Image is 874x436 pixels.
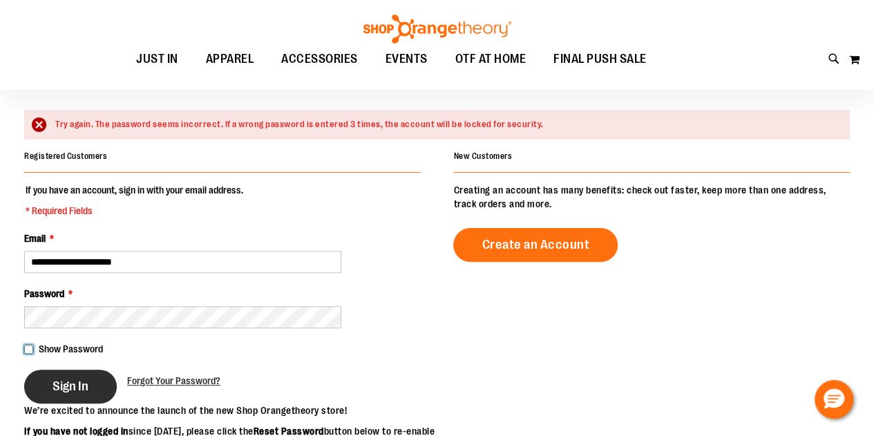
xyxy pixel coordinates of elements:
a: Forgot Your Password? [127,374,220,388]
a: ACCESSORIES [267,44,372,75]
span: Show Password [39,343,103,354]
span: JUST IN [136,44,178,75]
a: FINAL PUSH SALE [540,44,661,75]
a: APPAREL [192,44,268,75]
span: EVENTS [386,44,428,75]
span: ACCESSORIES [281,44,358,75]
span: Password [24,288,64,299]
a: Create an Account [453,228,618,262]
span: OTF AT HOME [455,44,526,75]
span: Sign In [53,379,88,394]
span: * Required Fields [26,204,243,218]
strong: New Customers [453,151,512,161]
a: OTF AT HOME [441,44,540,75]
span: Forgot Your Password? [127,375,220,386]
a: JUST IN [122,44,192,75]
span: APPAREL [206,44,254,75]
button: Sign In [24,370,117,404]
p: Creating an account has many benefits: check out faster, keep more than one address, track orders... [453,183,850,211]
button: Hello, have a question? Let’s chat. [815,380,853,419]
span: Create an Account [482,237,589,252]
span: FINAL PUSH SALE [553,44,647,75]
legend: If you have an account, sign in with your email address. [24,183,245,218]
span: Email [24,233,46,244]
p: We’re excited to announce the launch of the new Shop Orangetheory store! [24,404,437,417]
strong: Registered Customers [24,151,107,161]
div: Try again. The password seems incorrect. If a wrong password is entered 3 times, the account will... [55,118,836,131]
img: Shop Orangetheory [361,15,513,44]
a: EVENTS [372,44,441,75]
